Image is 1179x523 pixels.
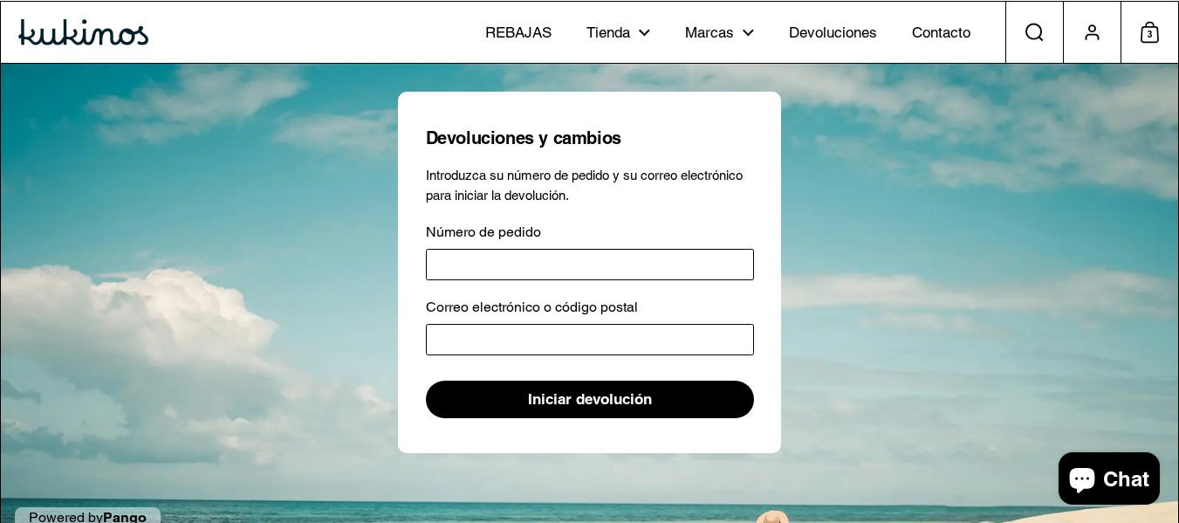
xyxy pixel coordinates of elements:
span: Iniciar devolución [528,382,652,417]
a: Contacto [895,8,988,57]
a: Marcas [668,8,771,57]
label: Correo electrónico o código postal [426,297,638,319]
inbox-online-store-chat: Chat de la tienda online Shopify [1053,452,1165,509]
span: REBAJAS [485,24,552,43]
span: Marcas [685,24,734,43]
span: Tienda [586,24,630,43]
button: Iniciar devolución [426,381,754,418]
span: Contacto [912,24,970,43]
span: 3 [1141,24,1159,46]
span: Devoluciones [789,24,877,43]
a: REBAJAS [468,8,569,57]
a: Devoluciones [771,8,895,57]
label: Número de pedido [426,222,541,244]
a: Tienda [569,8,668,57]
h1: Devoluciones y cambios [426,127,754,149]
p: Introduzca su número de pedido y su correo electrónico para iniciar la devolución. [426,166,754,205]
